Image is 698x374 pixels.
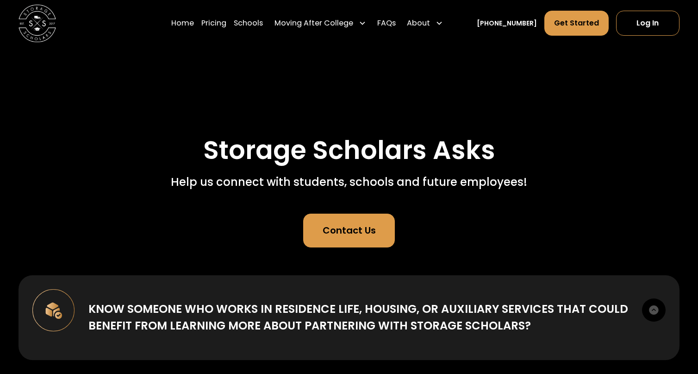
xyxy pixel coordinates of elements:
[616,11,679,36] a: Log In
[377,10,396,36] a: FAQs
[403,10,447,36] div: About
[171,10,194,36] a: Home
[271,10,370,36] div: Moving After College
[477,19,537,28] a: [PHONE_NUMBER]
[407,18,430,29] div: About
[171,174,527,190] div: Help us connect with students, schools and future employees!
[274,18,353,29] div: Moving After College
[203,136,495,165] h1: Storage Scholars Asks
[201,10,226,36] a: Pricing
[88,301,628,334] div: Know someone who works in Residence Life, Housing, or Auxiliary Services that could benefit from ...
[323,223,376,237] div: Contact Us
[19,5,56,42] img: Storage Scholars main logo
[234,10,263,36] a: Schools
[303,214,394,247] a: Contact Us
[544,11,609,36] a: Get Started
